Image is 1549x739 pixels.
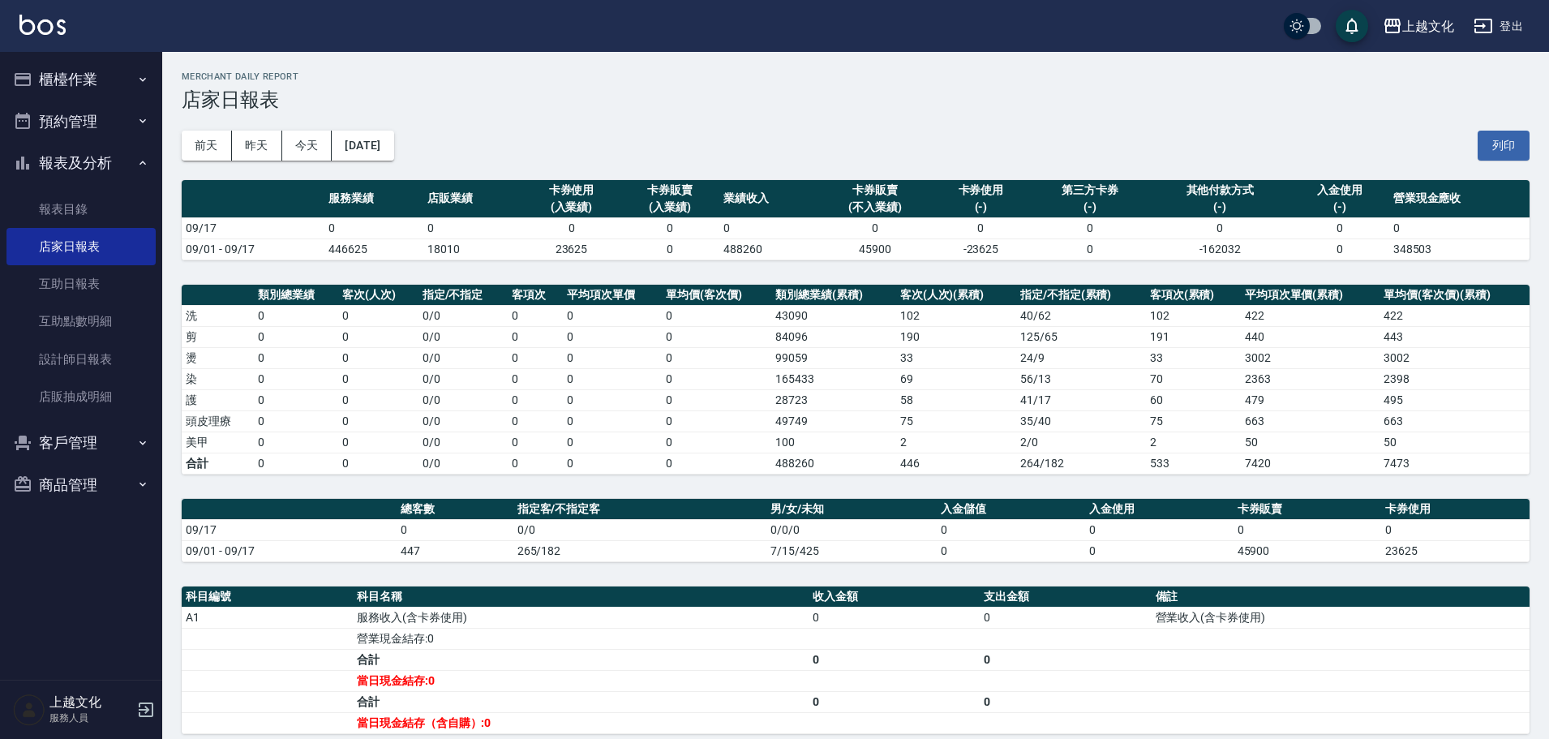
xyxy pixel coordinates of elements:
[719,217,818,238] td: 0
[1016,285,1146,306] th: 指定/不指定(累積)
[182,285,1530,475] table: a dense table
[1146,432,1241,453] td: 2
[1146,347,1241,368] td: 33
[1389,180,1530,218] th: 營業現金應收
[1030,238,1149,260] td: 0
[338,305,418,326] td: 0
[49,711,132,725] p: 服務人員
[818,217,932,238] td: 0
[719,180,818,218] th: 業績收入
[338,410,418,432] td: 0
[662,347,771,368] td: 0
[563,432,662,453] td: 0
[182,586,1530,734] table: a dense table
[182,368,254,389] td: 染
[6,378,156,415] a: 店販抽成明細
[6,464,156,506] button: 商品管理
[182,540,397,561] td: 09/01 - 09/17
[522,238,621,260] td: 23625
[1241,410,1380,432] td: 663
[353,586,809,608] th: 科目名稱
[182,519,397,540] td: 09/17
[508,432,563,453] td: 0
[980,607,1151,628] td: 0
[254,453,338,474] td: 0
[896,347,1016,368] td: 33
[508,389,563,410] td: 0
[980,586,1151,608] th: 支出金額
[182,71,1530,82] h2: Merchant Daily Report
[896,410,1016,432] td: 75
[182,180,1530,260] table: a dense table
[1241,368,1380,389] td: 2363
[1146,410,1241,432] td: 75
[182,432,254,453] td: 美甲
[624,182,715,199] div: 卡券販賣
[6,265,156,303] a: 互助日報表
[418,305,508,326] td: 0 / 0
[254,368,338,389] td: 0
[324,180,423,218] th: 服務業績
[1381,499,1530,520] th: 卡券使用
[1380,410,1530,432] td: 663
[182,607,353,628] td: A1
[662,432,771,453] td: 0
[353,691,809,712] td: 合計
[508,305,563,326] td: 0
[818,238,932,260] td: 45900
[6,101,156,143] button: 預約管理
[423,238,522,260] td: 18010
[563,389,662,410] td: 0
[338,285,418,306] th: 客次(人次)
[254,410,338,432] td: 0
[1152,586,1530,608] th: 備註
[1241,285,1380,306] th: 平均項次單價(累積)
[254,326,338,347] td: 0
[6,341,156,378] a: 設計師日報表
[771,285,895,306] th: 類別總業績(累積)
[6,58,156,101] button: 櫃檯作業
[1380,347,1530,368] td: 3002
[418,347,508,368] td: 0 / 0
[1016,389,1146,410] td: 41 / 17
[1241,305,1380,326] td: 422
[980,691,1151,712] td: 0
[418,410,508,432] td: 0 / 0
[896,432,1016,453] td: 2
[6,228,156,265] a: 店家日報表
[1467,11,1530,41] button: 登出
[522,217,621,238] td: 0
[1241,453,1380,474] td: 7420
[282,131,333,161] button: 今天
[182,410,254,432] td: 頭皮理療
[1290,217,1389,238] td: 0
[662,305,771,326] td: 0
[6,303,156,340] a: 互助點數明細
[771,347,895,368] td: 99059
[1336,10,1368,42] button: save
[1389,238,1530,260] td: 348503
[1234,540,1382,561] td: 45900
[1154,199,1286,216] div: (-)
[1241,326,1380,347] td: 440
[338,432,418,453] td: 0
[1241,432,1380,453] td: 50
[6,142,156,184] button: 報表及分析
[1034,182,1145,199] div: 第三方卡券
[563,453,662,474] td: 0
[563,326,662,347] td: 0
[932,217,1031,238] td: 0
[338,326,418,347] td: 0
[182,238,324,260] td: 09/01 - 09/17
[896,389,1016,410] td: 58
[1376,10,1461,43] button: 上越文化
[1146,326,1241,347] td: 191
[1016,368,1146,389] td: 56 / 13
[353,649,809,670] td: 合計
[182,347,254,368] td: 燙
[6,191,156,228] a: 報表目錄
[932,238,1031,260] td: -23625
[1150,217,1290,238] td: 0
[809,586,980,608] th: 收入金額
[423,180,522,218] th: 店販業績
